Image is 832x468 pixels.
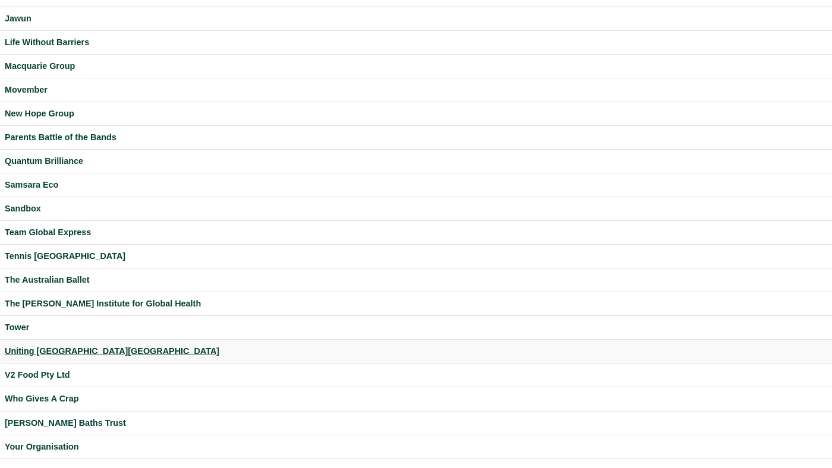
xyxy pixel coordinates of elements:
a: The [PERSON_NAME] Institute for Global Health [5,297,827,311]
a: Jawun [5,12,827,26]
a: V2 Food Pty Ltd [5,368,827,382]
a: Tower [5,321,827,334]
a: Team Global Express [5,226,827,239]
a: Who Gives A Crap [5,392,827,406]
a: Quantum Brilliance [5,154,827,168]
a: Life Without Barriers [5,36,827,49]
a: Sandbox [5,202,827,216]
a: Your Organisation [5,440,827,454]
a: Tennis [GEOGRAPHIC_DATA] [5,249,827,263]
a: Macquarie Group [5,59,827,73]
a: The Australian Ballet [5,273,827,287]
a: Samsara Eco [5,178,827,192]
a: Uniting [GEOGRAPHIC_DATA][GEOGRAPHIC_DATA] [5,344,827,358]
a: New Hope Group [5,107,827,121]
a: Movember [5,83,827,97]
a: Parents Battle of the Bands [5,131,827,144]
a: [PERSON_NAME] Baths Trust [5,416,827,430]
